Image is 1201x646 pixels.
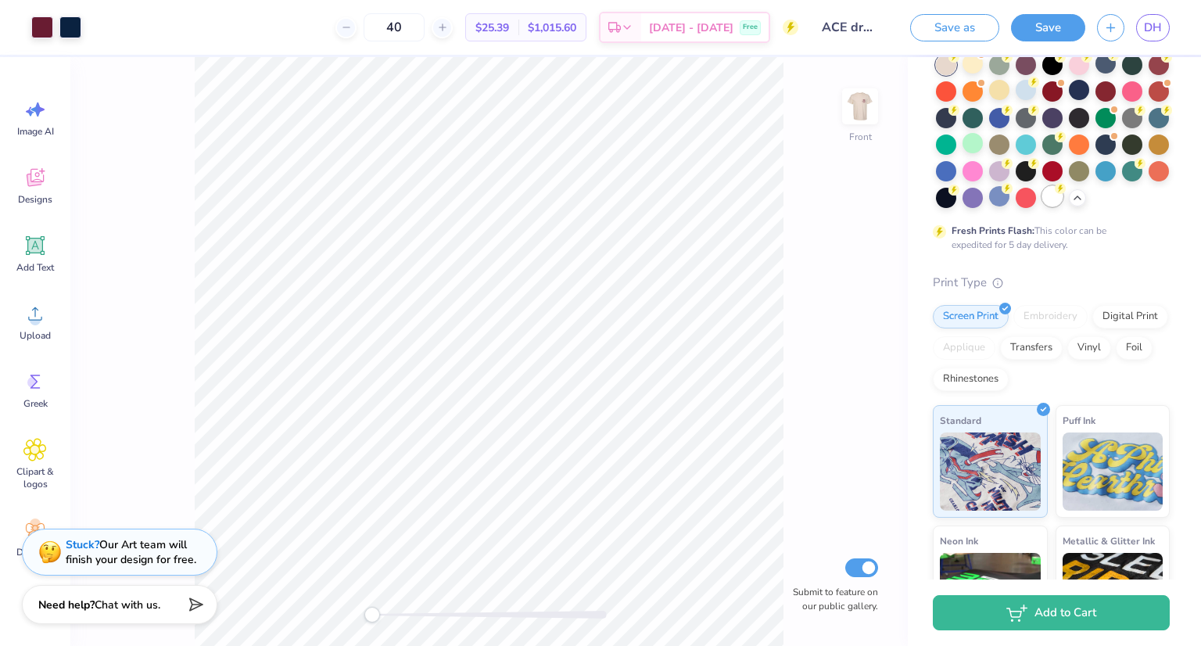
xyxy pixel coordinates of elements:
[1136,14,1170,41] a: DH
[933,274,1170,292] div: Print Type
[952,224,1034,237] strong: Fresh Prints Flash:
[475,20,509,36] span: $25.39
[933,595,1170,630] button: Add to Cart
[95,598,160,612] span: Chat with us.
[940,412,981,429] span: Standard
[933,368,1009,391] div: Rhinestones
[16,546,54,558] span: Decorate
[20,329,51,342] span: Upload
[743,22,758,33] span: Free
[940,553,1041,631] img: Neon Ink
[1092,305,1168,328] div: Digital Print
[844,91,876,122] img: Front
[1063,412,1095,429] span: Puff Ink
[17,125,54,138] span: Image AI
[910,14,999,41] button: Save as
[16,261,54,274] span: Add Text
[528,20,576,36] span: $1,015.60
[1013,305,1088,328] div: Embroidery
[364,13,425,41] input: – –
[66,537,196,567] div: Our Art team will finish your design for free.
[1067,336,1111,360] div: Vinyl
[1063,432,1163,511] img: Puff Ink
[1063,533,1155,549] span: Metallic & Glitter Ink
[1011,14,1085,41] button: Save
[1063,553,1163,631] img: Metallic & Glitter Ink
[66,537,99,552] strong: Stuck?
[1000,336,1063,360] div: Transfers
[933,305,1009,328] div: Screen Print
[1116,336,1153,360] div: Foil
[364,607,380,623] div: Accessibility label
[23,397,48,410] span: Greek
[952,224,1144,252] div: This color can be expedited for 5 day delivery.
[849,130,872,144] div: Front
[18,193,52,206] span: Designs
[933,336,995,360] div: Applique
[38,598,95,612] strong: Need help?
[940,432,1041,511] img: Standard
[1144,19,1162,37] span: DH
[9,465,61,490] span: Clipart & logos
[649,20,733,36] span: [DATE] - [DATE]
[940,533,978,549] span: Neon Ink
[810,12,887,43] input: Untitled Design
[784,585,878,613] label: Submit to feature on our public gallery.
